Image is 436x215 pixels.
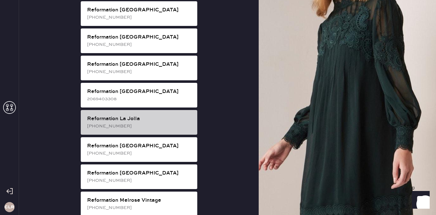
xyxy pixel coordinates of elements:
td: 935337 [20,119,57,127]
div: Reformation [GEOGRAPHIC_DATA] [87,6,192,14]
div: [PHONE_NUMBER] [87,150,192,157]
div: Reformation La Jolla [87,115,192,123]
div: Packing list [20,38,414,46]
th: ID [20,103,57,111]
td: 1 [391,111,414,119]
div: Reformation [GEOGRAPHIC_DATA] [87,61,192,68]
h3: CLR [4,205,14,209]
div: [PHONE_NUMBER] [87,14,192,21]
div: Reformation [GEOGRAPHIC_DATA] [87,34,192,41]
th: QTY [391,103,414,111]
div: Reformation [GEOGRAPHIC_DATA] [87,88,192,95]
div: 2069403308 [87,95,192,102]
td: 1 [391,119,414,127]
div: Reformation [GEOGRAPHIC_DATA] [87,169,192,177]
td: Sleeved Top - Reformation - Rowan Crew Tee La Jolla Stripe - Size: S [57,111,391,119]
div: Reformation [GEOGRAPHIC_DATA] [87,142,192,150]
div: [PHONE_NUMBER] [87,204,192,211]
div: Reformation Melrose Vintage [87,197,192,204]
div: [PHONE_NUMBER] [87,177,192,184]
div: [PHONE_NUMBER] [87,68,192,75]
div: Order # 82301 [20,46,414,53]
th: Description [57,103,391,111]
div: Customer information [20,63,414,71]
td: Button Down Top - Reformation - [PERSON_NAME] Top Black - Size: S [57,119,391,127]
iframe: Front Chat [406,187,433,214]
div: # 88889 Jiajun [PERSON_NAME] [EMAIL_ADDRESS][DOMAIN_NAME] [20,71,414,93]
div: [PHONE_NUMBER] [87,123,192,130]
td: 935355 [20,111,57,119]
div: [PHONE_NUMBER] [87,41,192,48]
